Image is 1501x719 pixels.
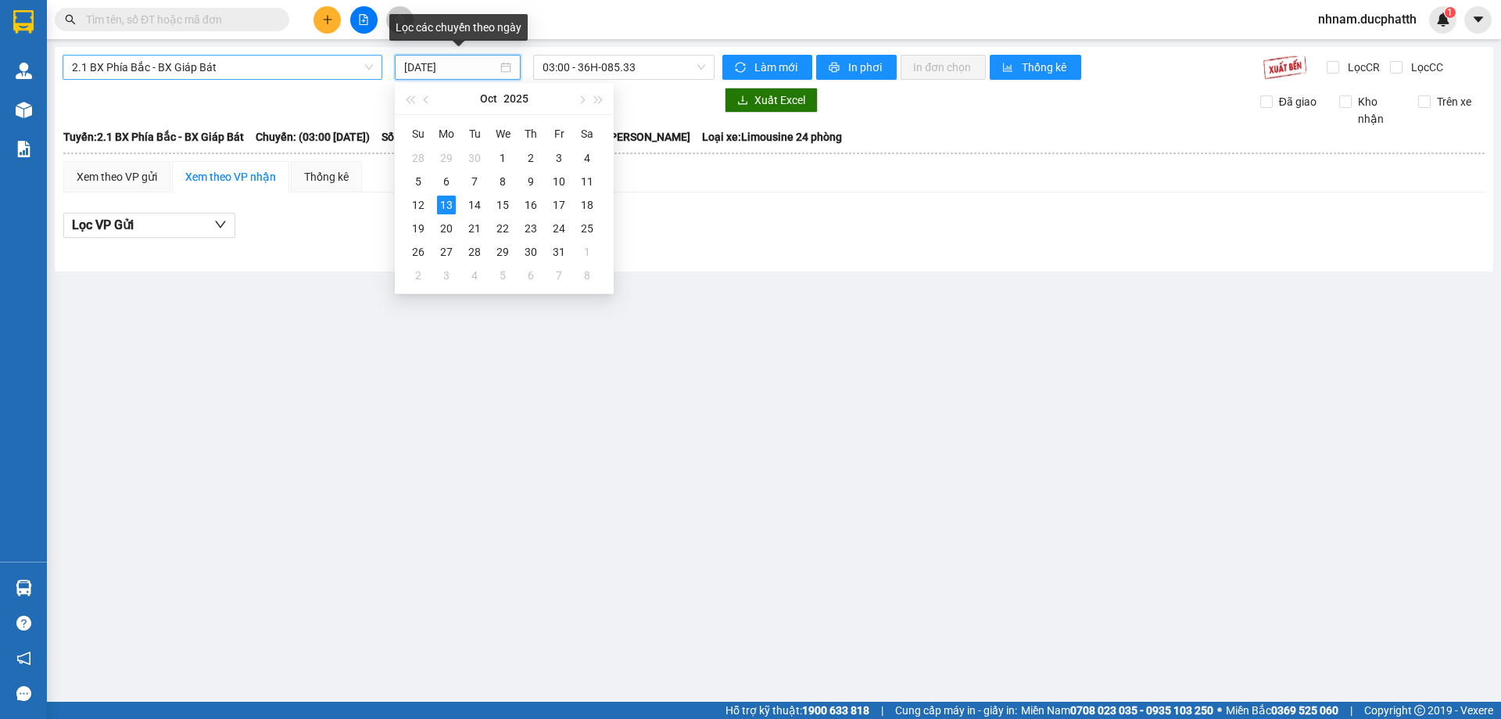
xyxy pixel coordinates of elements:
span: 1 [1447,7,1453,18]
div: 21 [465,219,484,238]
th: We [489,121,517,146]
button: Oct [480,83,497,114]
div: 29 [493,243,512,261]
sup: 1 [1445,7,1456,18]
div: Thống kê [304,168,349,185]
img: 9k= [1263,55,1307,80]
strong: 0369 525 060 [1271,704,1338,717]
div: Lọc các chuyến theo ngày [389,14,528,41]
div: 8 [578,266,596,285]
td: 2025-10-23 [517,217,545,240]
div: 15 [493,196,512,214]
div: 7 [550,266,568,285]
th: Su [404,121,432,146]
span: 03:00 - 36H-085.33 [543,56,705,79]
span: sync [735,62,748,74]
div: 26 [409,243,428,261]
td: 2025-11-08 [573,264,601,287]
span: nhnam.ducphatth [1306,9,1429,29]
span: question-circle [16,616,31,631]
span: Trên xe [1431,93,1478,110]
td: 2025-10-03 [545,146,573,170]
td: 2025-11-05 [489,264,517,287]
span: message [16,686,31,701]
img: warehouse-icon [16,580,32,596]
div: Xem theo VP nhận [185,168,276,185]
div: Xem theo VP gửi [77,168,157,185]
div: 27 [437,243,456,261]
td: 2025-10-18 [573,193,601,217]
div: 5 [493,266,512,285]
div: 23 [521,219,540,238]
div: 3 [437,266,456,285]
span: Loại xe: Limousine 24 phòng [702,128,842,146]
span: Thống kê [1022,59,1069,76]
td: 2025-10-27 [432,240,460,264]
td: 2025-09-28 [404,146,432,170]
div: 5 [409,172,428,191]
button: bar-chartThống kê [990,55,1081,80]
div: 6 [437,172,456,191]
div: 13 [437,196,456,214]
div: 10 [550,172,568,191]
td: 2025-10-01 [489,146,517,170]
b: Tuyến: 2.1 BX Phía Bắc - BX Giáp Bát [63,131,244,143]
button: In đơn chọn [901,55,986,80]
td: 2025-09-29 [432,146,460,170]
span: | [1350,702,1352,719]
td: 2025-11-03 [432,264,460,287]
div: 14 [465,196,484,214]
td: 2025-11-01 [573,240,601,264]
td: 2025-11-02 [404,264,432,287]
td: 2025-10-14 [460,193,489,217]
th: Sa [573,121,601,146]
span: Lọc CC [1405,59,1445,76]
td: 2025-11-07 [545,264,573,287]
img: solution-icon [16,141,32,157]
span: down [214,218,227,231]
div: 20 [437,219,456,238]
span: Số xe: 36H-085.33 [382,128,470,146]
button: Lọc VP Gửi [63,213,235,238]
div: 12 [409,196,428,214]
span: Hỗ trợ kỹ thuật: [725,702,869,719]
div: 19 [409,219,428,238]
strong: 1900 633 818 [802,704,869,717]
div: 3 [550,149,568,167]
td: 2025-10-19 [404,217,432,240]
span: Lọc CR [1342,59,1382,76]
span: 2.1 BX Phía Bắc - BX Giáp Bát [72,56,373,79]
td: 2025-10-04 [573,146,601,170]
span: Chuyến: (03:00 [DATE]) [256,128,370,146]
td: 2025-10-20 [432,217,460,240]
img: warehouse-icon [16,102,32,118]
div: 6 [521,266,540,285]
img: icon-new-feature [1436,13,1450,27]
input: 13/10/2025 [404,59,497,76]
div: 11 [578,172,596,191]
div: 28 [465,243,484,261]
button: caret-down [1464,6,1492,34]
div: 9 [521,172,540,191]
span: Làm mới [754,59,800,76]
td: 2025-11-06 [517,264,545,287]
span: | [881,702,883,719]
td: 2025-10-07 [460,170,489,193]
div: 31 [550,243,568,261]
span: ⚪️ [1217,707,1222,714]
td: 2025-10-17 [545,193,573,217]
td: 2025-10-10 [545,170,573,193]
td: 2025-10-24 [545,217,573,240]
td: 2025-10-06 [432,170,460,193]
td: 2025-10-30 [517,240,545,264]
span: Kho nhận [1352,93,1406,128]
td: 2025-10-21 [460,217,489,240]
div: 2 [409,266,428,285]
span: bar-chart [1002,62,1016,74]
div: 24 [550,219,568,238]
span: Lọc VP Gửi [72,215,134,235]
div: 8 [493,172,512,191]
th: Th [517,121,545,146]
td: 2025-10-22 [489,217,517,240]
th: Mo [432,121,460,146]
